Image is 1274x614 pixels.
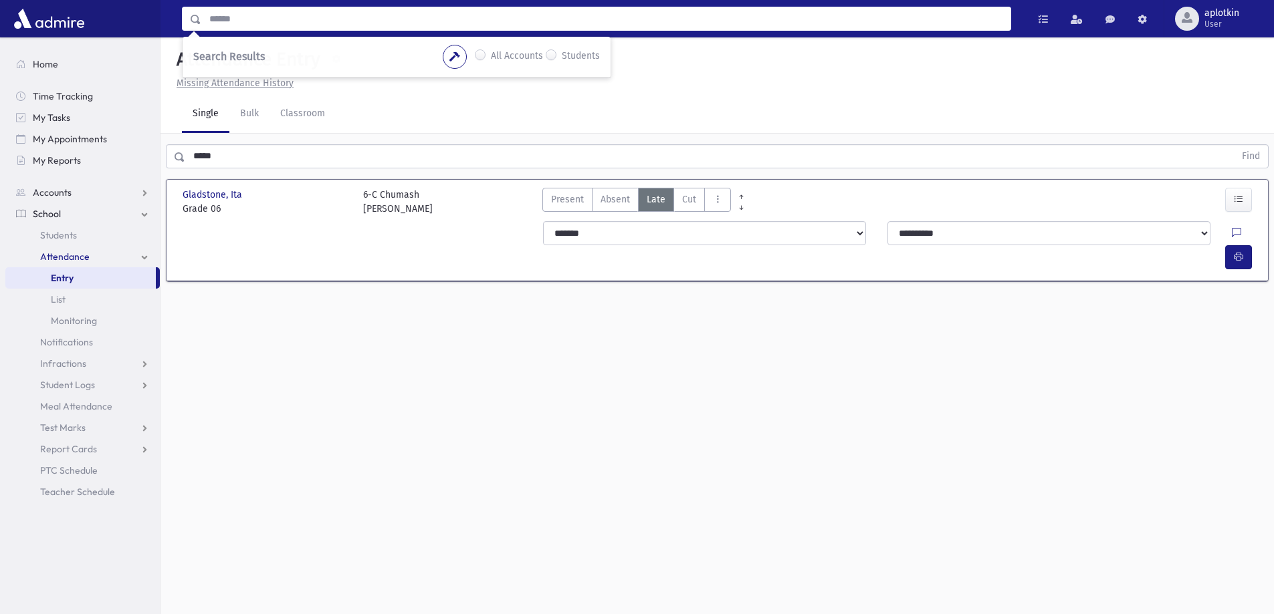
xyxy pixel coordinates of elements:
a: Students [5,224,160,246]
a: PTC Schedule [5,460,160,481]
div: AttTypes [542,188,731,216]
span: Gladstone, Ita [183,188,245,202]
a: My Reports [5,150,160,171]
a: Report Cards [5,438,160,460]
a: Attendance [5,246,160,267]
a: Meal Attendance [5,396,160,417]
label: Students [562,49,600,65]
span: Notifications [40,336,93,348]
span: Teacher Schedule [40,486,115,498]
span: Report Cards [40,443,97,455]
span: Students [40,229,77,241]
a: Missing Attendance History [171,78,294,89]
a: Infractions [5,353,160,374]
a: Teacher Schedule [5,481,160,502]
span: Absent [601,192,630,206]
span: Late [647,192,665,206]
u: Missing Attendance History [177,78,294,89]
a: Bulk [229,96,270,133]
a: Classroom [270,96,336,133]
span: Test Marks [40,422,86,434]
a: Monitoring [5,310,160,331]
span: Cut [682,192,696,206]
span: My Appointments [33,133,107,145]
span: Meal Attendance [40,400,112,412]
span: User [1204,19,1239,29]
div: 6-C Chumash [PERSON_NAME] [363,188,433,216]
a: Accounts [5,182,160,203]
a: My Tasks [5,107,160,128]
a: Single [182,96,229,133]
span: aplotkin [1204,8,1239,19]
button: Find [1234,145,1268,168]
span: Time Tracking [33,90,93,102]
a: Student Logs [5,374,160,396]
span: Monitoring [51,315,97,327]
a: Notifications [5,331,160,353]
label: All Accounts [491,49,543,65]
span: Accounts [33,186,72,198]
span: Infractions [40,357,86,369]
span: Attendance [40,251,90,263]
span: School [33,208,61,220]
a: My Appointments [5,128,160,150]
span: PTC Schedule [40,464,98,476]
span: List [51,293,66,305]
span: My Tasks [33,112,70,124]
a: School [5,203,160,224]
span: Search Results [193,50,265,63]
span: Student Logs [40,379,95,391]
span: Entry [51,272,74,284]
img: AdmirePro [11,5,88,32]
h5: Attendance Entry [171,48,320,71]
span: Grade 06 [183,202,350,216]
a: List [5,289,160,310]
span: Home [33,58,58,70]
a: Time Tracking [5,86,160,107]
a: Entry [5,267,156,289]
span: Present [551,192,584,206]
span: My Reports [33,154,81,166]
a: Home [5,53,160,75]
a: Test Marks [5,417,160,438]
input: Search [201,7,1011,31]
